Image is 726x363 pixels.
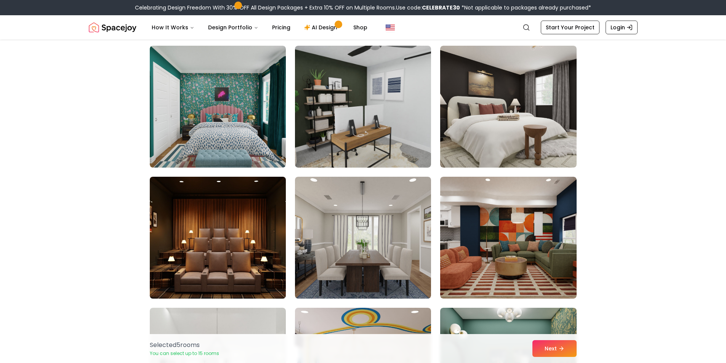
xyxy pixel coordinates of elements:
a: Shop [347,20,373,35]
span: Use code: [396,4,460,11]
img: United States [386,23,395,32]
a: Spacejoy [89,20,136,35]
a: Login [606,21,638,34]
b: CELEBRATE30 [422,4,460,11]
a: Pricing [266,20,296,35]
img: Room room-54 [440,46,576,168]
img: Room room-55 [146,174,289,302]
button: Next [532,340,577,357]
nav: Global [89,15,638,40]
button: Design Portfolio [202,20,264,35]
a: AI Design [298,20,346,35]
p: You can select up to 15 rooms [150,350,219,357]
img: Spacejoy Logo [89,20,136,35]
img: Room room-52 [150,46,286,168]
button: How It Works [146,20,200,35]
img: Room room-56 [295,177,431,299]
img: Room room-53 [295,46,431,168]
p: Selected 5 room s [150,341,219,350]
div: Celebrating Design Freedom With 30% OFF All Design Packages + Extra 10% OFF on Multiple Rooms. [135,4,591,11]
span: *Not applicable to packages already purchased* [460,4,591,11]
nav: Main [146,20,373,35]
img: Room room-57 [440,177,576,299]
a: Start Your Project [541,21,599,34]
